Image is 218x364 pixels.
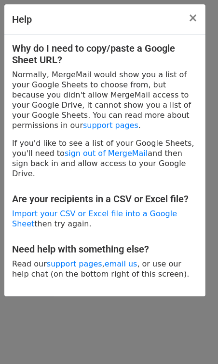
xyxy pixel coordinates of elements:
p: Normally, MergeMail would show you a list of your Google Sheets to choose from, but because you d... [12,70,198,130]
a: support pages [83,121,138,130]
a: email us [105,259,137,268]
h4: Help [12,12,32,27]
p: then try again. [12,209,198,229]
span: × [188,11,198,25]
h4: Need help with something else? [12,243,198,255]
a: sign out of MergeMail [65,149,148,158]
p: Read our , , or use our help chat (on the bottom right of this screen). [12,259,198,279]
a: Import your CSV or Excel file into a Google Sheet [12,209,177,228]
h4: Why do I need to copy/paste a Google Sheet URL? [12,42,198,66]
button: Close [180,4,205,31]
p: If you'd like to see a list of your Google Sheets, you'll need to and then sign back in and allow... [12,138,198,179]
a: support pages [47,259,102,268]
iframe: Chat Widget [170,318,218,364]
h4: Are your recipients in a CSV or Excel file? [12,193,198,205]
